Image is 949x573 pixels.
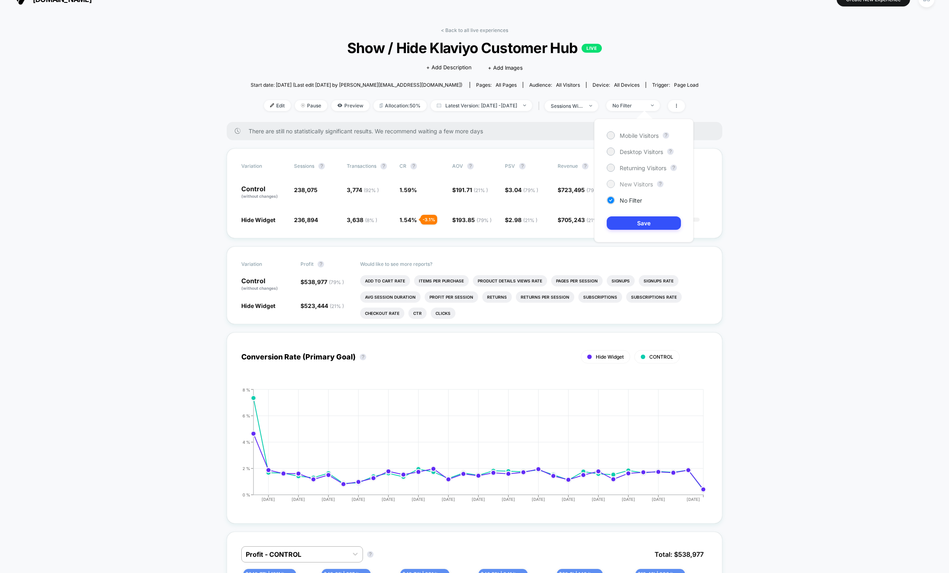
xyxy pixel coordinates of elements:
[467,163,474,169] button: ?
[523,187,538,193] span: ( 79 % )
[651,546,708,562] span: Total: $ 538,977
[529,82,580,88] div: Audience:
[472,497,485,502] tspan: [DATE]
[519,163,526,169] button: ?
[442,497,455,502] tspan: [DATE]
[241,261,286,267] span: Variation
[380,103,383,108] img: rebalance
[364,187,379,193] span: ( 92 % )
[663,132,669,139] button: ?
[488,64,523,71] span: + Add Images
[301,302,344,309] span: $
[561,186,601,193] span: 723,495
[414,275,469,286] li: Items Per Purchase
[496,82,517,88] span: all pages
[607,216,681,230] button: Save
[380,163,387,169] button: ?
[241,194,278,199] span: (without changes)
[410,163,417,169] button: ?
[670,165,677,171] button: ?
[687,497,700,502] tspan: [DATE]
[399,216,417,223] span: 1.54 %
[612,103,645,109] div: No Filter
[301,103,305,107] img: end
[620,181,653,188] span: New Visitors
[452,163,463,169] span: AOV
[243,387,250,392] tspan: 8 %
[505,186,538,193] span: $
[620,165,666,171] span: Returning Visitors
[292,497,305,502] tspan: [DATE]
[582,44,602,53] p: LIVE
[456,216,492,223] span: 193.85
[331,100,369,111] span: Preview
[536,100,545,112] span: |
[551,103,583,109] div: sessions with impression
[558,186,601,193] span: $
[301,261,313,267] span: Profit
[367,551,374,558] button: ?
[399,163,406,169] span: CR
[477,217,492,223] span: ( 79 % )
[532,497,545,502] tspan: [DATE]
[622,497,635,502] tspan: [DATE]
[596,354,624,360] span: Hide Widget
[347,186,379,193] span: 3,774
[558,216,601,223] span: $
[523,105,526,106] img: end
[509,186,538,193] span: 3.04
[243,466,250,470] tspan: 2 %
[651,105,654,106] img: end
[318,163,325,169] button: ?
[431,308,455,319] li: Clicks
[556,82,580,88] span: All Visitors
[243,492,250,497] tspan: 0 %
[382,497,395,502] tspan: [DATE]
[473,275,547,286] li: Product Details Views Rate
[264,100,291,111] span: Edit
[251,82,462,88] span: Start date: [DATE] (Last edit [DATE] by [PERSON_NAME][EMAIL_ADDRESS][DOMAIN_NAME])
[360,275,410,286] li: Add To Cart Rate
[425,291,478,303] li: Profit Per Session
[551,275,603,286] li: Pages Per Session
[304,302,344,309] span: 523,444
[241,286,278,291] span: (without changes)
[652,82,698,88] div: Trigger:
[241,216,275,223] span: Hide Widget
[347,216,377,223] span: 3,638
[652,497,665,502] tspan: [DATE]
[295,100,327,111] span: Pause
[578,291,622,303] li: Subscriptions
[360,308,404,319] li: Checkout Rate
[360,291,421,303] li: Avg Session Duration
[347,163,376,169] span: Transactions
[482,291,512,303] li: Returns
[620,148,663,155] span: Desktop Visitors
[667,148,674,155] button: ?
[437,103,441,107] img: calendar
[243,413,250,418] tspan: 6 %
[592,497,605,502] tspan: [DATE]
[561,216,601,223] span: 705,243
[322,497,335,502] tspan: [DATE]
[607,275,635,286] li: Signups
[474,187,488,193] span: ( 21 % )
[562,497,575,502] tspan: [DATE]
[523,217,537,223] span: ( 21 % )
[441,27,508,33] a: < Back to all live experiences
[233,387,700,509] div: CONVERSION_RATE
[318,261,324,267] button: ?
[502,497,515,502] tspan: [DATE]
[639,275,678,286] li: Signups Rate
[262,497,275,502] tspan: [DATE]
[620,197,642,204] span: No Filter
[674,82,698,88] span: Page Load
[294,163,314,169] span: Sessions
[582,163,588,169] button: ?
[421,215,437,224] div: - 3.1 %
[304,278,344,285] span: 538,977
[301,278,344,285] span: $
[241,186,286,199] p: Control
[589,105,592,107] img: end
[243,439,250,444] tspan: 4 %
